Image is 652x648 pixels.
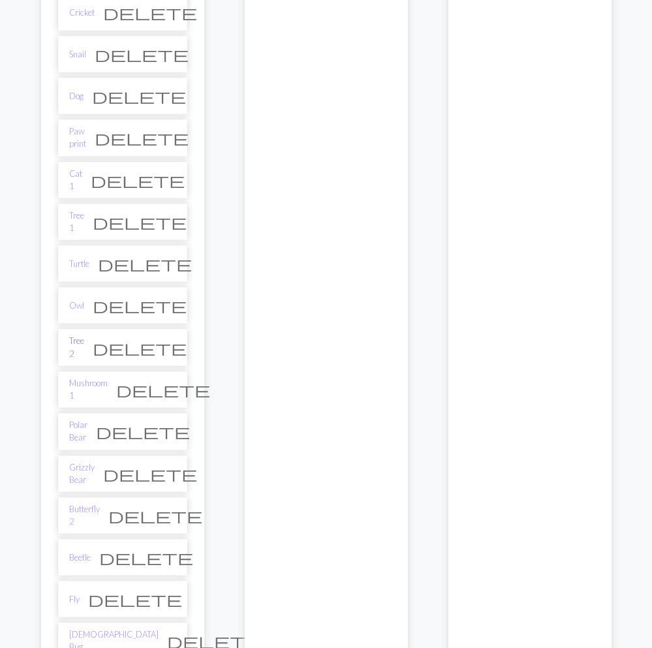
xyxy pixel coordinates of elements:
[92,87,186,105] span: delete
[84,209,195,234] button: Delete chart
[69,503,100,528] a: Butterfly 2
[89,251,200,276] button: Delete chart
[88,590,182,608] span: delete
[93,296,187,315] span: delete
[103,465,197,483] span: delete
[95,129,189,147] span: delete
[69,377,108,402] a: Mushroom 1
[69,461,95,486] a: Grizzly Bear
[84,293,195,318] button: Delete chart
[98,255,192,273] span: delete
[93,339,187,357] span: delete
[80,587,191,611] button: Delete chart
[108,377,219,402] button: Delete chart
[69,168,82,193] a: Cat 1
[69,551,91,564] a: Beetle
[95,461,206,486] button: Delete chart
[84,84,194,108] button: Delete chart
[93,213,187,231] span: delete
[91,171,185,189] span: delete
[69,90,84,102] a: Dog
[69,258,89,270] a: Turtle
[69,335,84,360] a: Tree 2
[86,125,197,150] button: Delete chart
[86,42,197,67] button: Delete chart
[96,422,190,440] span: delete
[91,545,202,570] button: Delete chart
[69,419,87,444] a: Polar Bear
[87,419,198,444] button: Delete chart
[69,209,84,234] a: Tree 1
[69,125,86,150] a: Paw print
[69,593,80,606] a: Fly
[84,335,195,360] button: Delete chart
[95,45,189,63] span: delete
[69,48,86,61] a: Snail
[69,7,95,19] a: Cricket
[116,380,210,399] span: delete
[99,548,193,566] span: delete
[103,3,197,22] span: delete
[100,503,211,528] button: Delete chart
[69,300,84,312] a: Owl
[82,168,193,193] button: Delete chart
[108,506,202,525] span: delete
